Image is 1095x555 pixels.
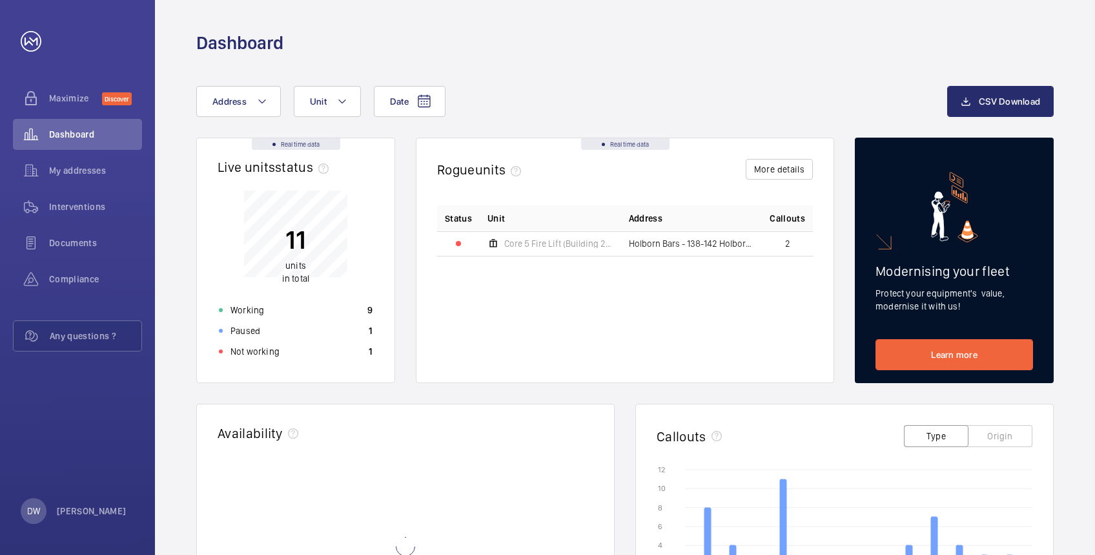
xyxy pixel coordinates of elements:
[369,345,373,358] p: 1
[658,465,665,474] text: 12
[57,505,127,518] p: [PERSON_NAME]
[49,273,142,286] span: Compliance
[658,503,662,512] text: 8
[770,212,805,225] span: Callouts
[374,86,445,117] button: Date
[629,212,662,225] span: Address
[947,86,1054,117] button: CSV Download
[49,200,142,213] span: Interventions
[629,239,755,248] span: Holborn Bars - 138-142 Holborn Bars
[875,263,1033,279] h2: Modernising your fleet
[196,86,281,117] button: Address
[285,260,306,271] span: units
[196,31,283,55] h1: Dashboard
[785,239,790,248] span: 2
[746,159,813,180] button: More details
[310,96,327,107] span: Unit
[230,324,260,337] p: Paused
[230,345,280,358] p: Not working
[475,162,527,178] span: units
[50,330,141,342] span: Any questions ?
[49,128,142,141] span: Dashboard
[445,212,472,225] p: Status
[968,425,1032,447] button: Origin
[218,425,283,441] h2: Availability
[904,425,968,447] button: Type
[218,159,334,175] h2: Live units
[282,224,309,256] p: 11
[875,287,1033,313] p: Protect your equipment's value, modernise it with us!
[49,236,142,249] span: Documents
[658,541,662,550] text: 4
[369,324,373,337] p: 1
[275,159,334,175] span: status
[212,96,247,107] span: Address
[367,304,373,317] p: 9
[581,138,670,150] div: Real time data
[230,304,264,317] p: Working
[979,96,1040,107] span: CSV Download
[49,92,102,105] span: Maximize
[504,239,613,248] span: Core 5 Fire Lift (Building 2) 6FL
[657,428,706,445] h2: Callouts
[27,505,40,518] p: DW
[931,172,978,242] img: marketing-card.svg
[437,162,526,178] h2: Rogue
[102,92,132,105] span: Discover
[294,86,361,117] button: Unit
[282,259,309,285] p: in total
[49,164,142,177] span: My addresses
[487,212,505,225] span: Unit
[875,339,1033,370] a: Learn more
[390,96,409,107] span: Date
[252,138,340,150] div: Real time data
[658,522,662,531] text: 6
[658,484,666,493] text: 10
